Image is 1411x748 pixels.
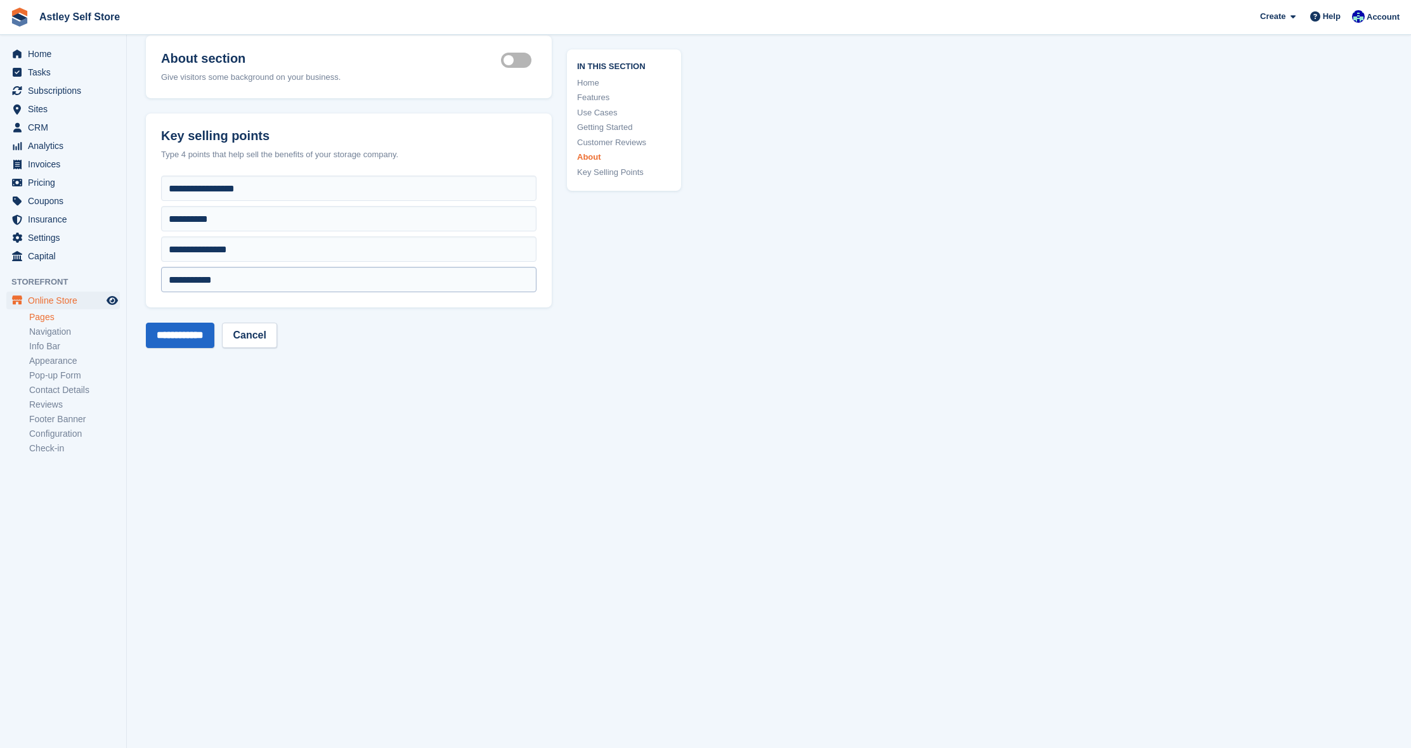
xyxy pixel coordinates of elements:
a: menu [6,100,120,118]
a: Appearance [29,355,120,367]
span: Create [1260,10,1285,23]
span: Coupons [28,192,104,210]
span: Analytics [28,137,104,155]
img: stora-icon-8386f47178a22dfd0bd8f6a31ec36ba5ce8667c1dd55bd0f319d3a0aa187defe.svg [10,8,29,27]
a: Getting Started [577,121,671,134]
a: menu [6,174,120,191]
span: Invoices [28,155,104,173]
span: Subscriptions [28,82,104,100]
div: Give visitors some background on your business. [161,71,536,84]
span: Online Store [28,292,104,309]
span: Settings [28,229,104,247]
label: About section active [501,60,536,61]
a: Footer Banner [29,413,120,425]
a: Customer Reviews [577,136,671,149]
a: menu [6,192,120,210]
a: Pop-up Form [29,370,120,382]
a: menu [6,119,120,136]
h2: About section [161,51,501,66]
span: Pricing [28,174,104,191]
span: CRM [28,119,104,136]
a: menu [6,229,120,247]
a: Info Bar [29,340,120,352]
a: Reviews [29,399,120,411]
a: menu [6,155,120,173]
a: Key Selling Points [577,166,671,179]
a: Use Cases [577,106,671,119]
a: Features [577,91,671,104]
span: Sites [28,100,104,118]
span: In this section [577,60,671,72]
span: Help [1323,10,1341,23]
a: menu [6,63,120,81]
a: menu [6,292,120,309]
a: menu [6,210,120,228]
span: Tasks [28,63,104,81]
a: menu [6,137,120,155]
a: Contact Details [29,384,120,396]
span: Capital [28,247,104,265]
a: Check-in [29,442,120,455]
span: Insurance [28,210,104,228]
a: menu [6,247,120,265]
a: Home [577,77,671,89]
a: Cancel [222,323,276,348]
a: menu [6,45,120,63]
a: About [577,151,671,164]
span: Storefront [11,276,126,288]
a: menu [6,82,120,100]
a: Preview store [105,293,120,308]
div: Type 4 points that help sell the benefits of your storage company. [161,148,536,161]
a: Navigation [29,326,120,338]
span: Home [28,45,104,63]
h2: Key selling points [161,129,536,143]
a: Pages [29,311,120,323]
a: Astley Self Store [34,6,125,27]
img: Gemma Parkinson [1352,10,1365,23]
span: Account [1367,11,1400,23]
a: Configuration [29,428,120,440]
